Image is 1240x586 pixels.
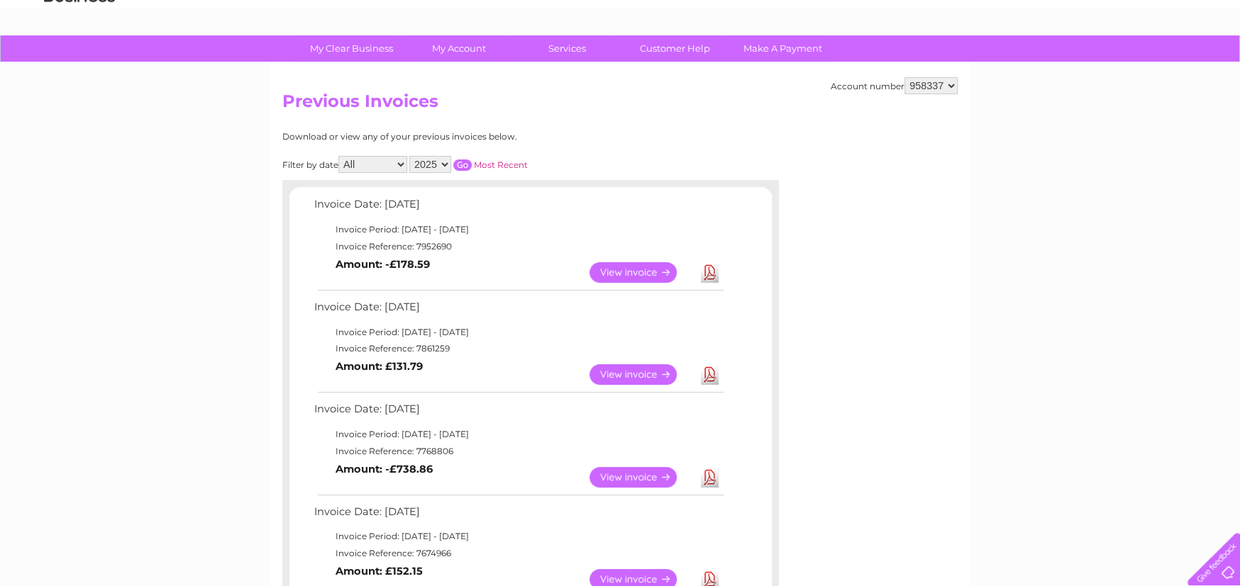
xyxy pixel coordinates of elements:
td: Invoice Period: [DATE] - [DATE] [311,324,726,341]
td: Invoice Date: [DATE] [311,195,726,221]
a: View [589,262,694,283]
b: Amount: -£738.86 [336,463,433,475]
td: Invoice Reference: 7952690 [311,238,726,255]
td: Invoice Reference: 7861259 [311,340,726,357]
a: Log out [1193,60,1227,71]
a: Make A Payment [724,35,841,62]
a: Telecoms [1065,60,1108,71]
a: Download [701,364,719,385]
h2: Previous Invoices [282,91,958,118]
b: Amount: £152.15 [336,565,423,577]
td: Invoice Reference: 7674966 [311,545,726,562]
div: Account number [831,77,958,94]
img: logo.png [43,37,116,80]
div: Filter by date [282,156,655,173]
td: Invoice Date: [DATE] [311,502,726,529]
b: Amount: £131.79 [336,360,423,373]
a: 0333 014 3131 [973,7,1070,25]
td: Invoice Period: [DATE] - [DATE] [311,221,726,238]
a: Most Recent [474,159,528,170]
td: Invoice Reference: 7768806 [311,443,726,460]
td: Invoice Period: [DATE] - [DATE] [311,528,726,545]
div: Clear Business is a trading name of Verastar Limited (registered in [GEOGRAPHIC_DATA] No. 3667643... [286,8,956,69]
a: My Account [401,35,518,62]
a: Contact [1146,60,1180,71]
a: Water [990,60,1017,71]
a: Download [701,467,719,488]
a: Services [509,35,626,62]
td: Invoice Date: [DATE] [311,298,726,324]
a: Download [701,262,719,283]
a: View [589,364,694,385]
a: Blog [1117,60,1137,71]
td: Invoice Date: [DATE] [311,400,726,426]
a: Customer Help [616,35,734,62]
a: View [589,467,694,488]
div: Download or view any of your previous invoices below. [282,132,655,142]
td: Invoice Period: [DATE] - [DATE] [311,426,726,443]
b: Amount: -£178.59 [336,258,430,271]
a: My Clear Business [293,35,410,62]
a: Energy [1026,60,1057,71]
